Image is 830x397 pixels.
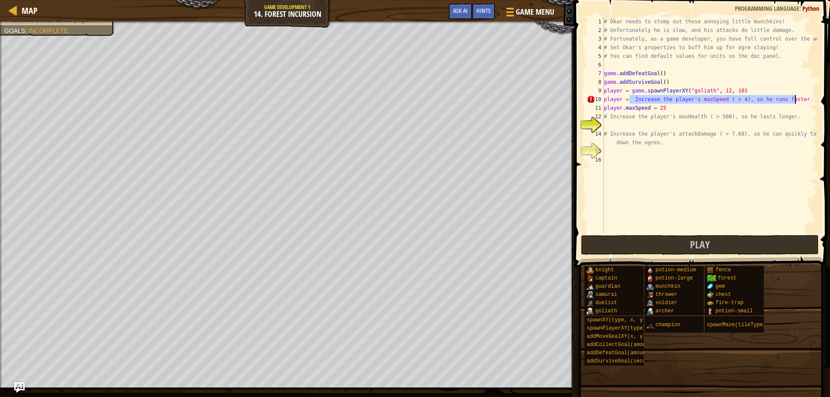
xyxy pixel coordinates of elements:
img: portrait.png [647,321,654,328]
img: trees_1.png [707,275,716,282]
span: guardian [595,283,620,289]
img: portrait.png [647,275,654,282]
span: spawnPlayerXY(type, x, y) [587,325,664,331]
span: Game Menu [516,6,554,18]
div: 10 [587,95,604,104]
span: forest [718,275,737,281]
span: potion-large [655,275,693,281]
div: 8 [587,78,604,86]
img: portrait.png [587,308,594,314]
div: 11 [587,104,604,112]
span: thrower [655,292,677,298]
span: addMoveGoalXY(x, y) [587,333,646,340]
span: gem [715,283,725,289]
span: goliath [595,308,617,314]
img: portrait.png [647,267,654,273]
span: addDefeatGoal(amount) [587,350,652,356]
img: portrait.png [707,308,714,314]
span: spawnMaze(tileType, seed) [707,322,785,328]
div: 13 [587,121,604,130]
button: Ask AI [449,3,472,19]
span: Map [22,5,38,16]
span: Ask AI [453,6,468,15]
img: portrait.png [647,308,654,314]
span: champion [655,322,680,328]
div: 14 [587,130,604,147]
div: 12 [587,112,604,121]
span: Python [802,4,819,13]
div: 7 [587,69,604,78]
img: portrait.png [587,291,594,298]
img: portrait.png [647,291,654,298]
div: 1 [587,17,604,26]
img: portrait.png [587,299,594,306]
span: : [25,27,29,34]
button: Play [581,235,819,255]
span: potion-small [715,308,753,314]
div: 9 [587,86,604,95]
img: portrait.png [647,283,654,290]
div: 15 [587,147,604,156]
span: knight [595,267,614,273]
img: portrait.png [707,283,714,290]
img: portrait.png [587,267,594,273]
img: portrait.png [707,267,714,273]
span: addCollectGoal(amount) [587,342,655,348]
span: addSurviveGoal(seconds) [587,358,658,364]
span: Incomplete [29,27,68,34]
div: 4 [587,43,604,52]
img: portrait.png [587,275,594,282]
span: Goals [4,27,25,34]
span: Play [690,238,710,251]
div: 16 [587,156,604,164]
span: chest [715,292,731,298]
div: 6 [587,60,604,69]
span: captain [595,275,617,281]
a: Map [17,5,38,16]
span: duelist [595,300,617,306]
span: archer [655,308,674,314]
span: samurai [595,292,617,298]
div: 5 [587,52,604,60]
span: potion-medium [655,267,696,273]
img: portrait.png [647,299,654,306]
div: 2 [587,26,604,35]
div: 3 [587,35,604,43]
img: portrait.png [587,283,594,290]
span: munchkin [655,283,680,289]
span: spawnXY(type, x, y) [587,317,646,323]
span: fire-trap [715,300,744,306]
img: portrait.png [707,299,714,306]
span: fence [715,267,731,273]
img: portrait.png [707,291,714,298]
button: Game Menu [499,3,559,24]
span: Hints [476,6,491,15]
span: : [799,4,802,13]
span: soldier [655,300,677,306]
button: Ask AI [14,382,25,393]
span: Programming language [735,4,799,13]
